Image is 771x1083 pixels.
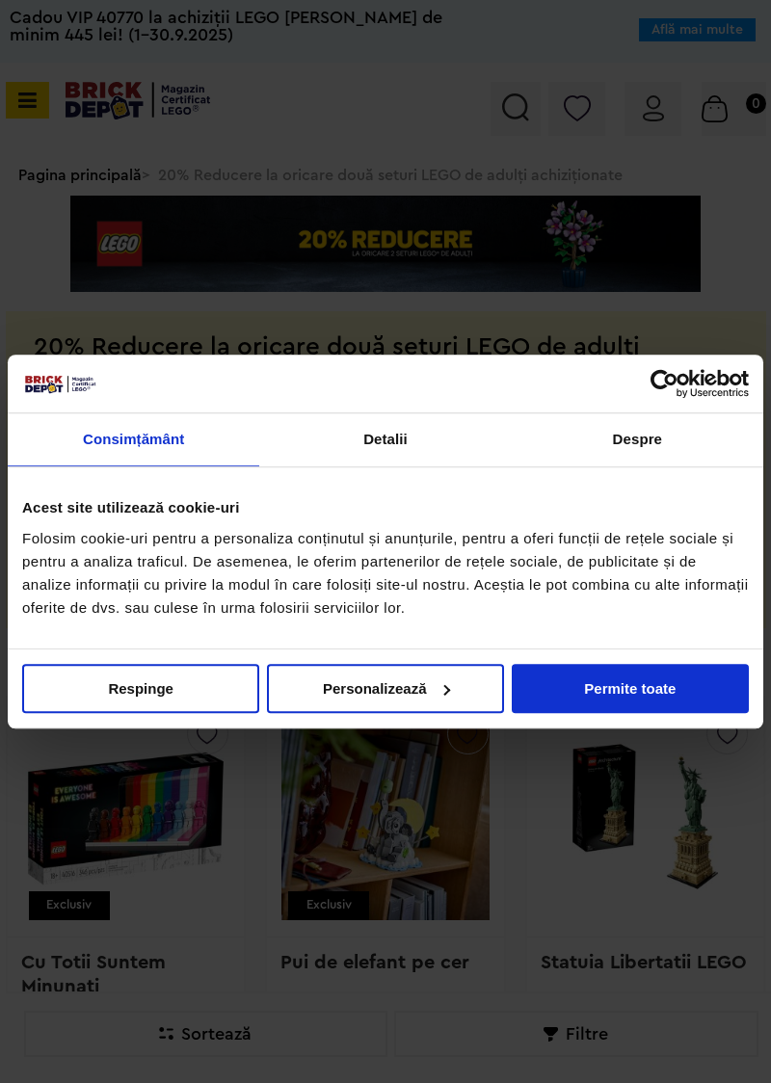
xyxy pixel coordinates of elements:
div: Acest site utilizează cookie-uri [22,496,749,519]
button: Respinge [22,664,259,713]
a: Consimțământ [8,413,259,466]
a: Detalii [259,413,511,466]
img: siglă [22,373,97,394]
button: Personalizează [267,664,504,713]
div: Folosim cookie-uri pentru a personaliza conținutul și anunțurile, pentru a oferi funcții de rețel... [22,527,749,620]
button: Permite toate [512,664,749,713]
a: Despre [512,413,763,466]
a: Usercentrics Cookiebot - opens in a new window [580,369,749,398]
